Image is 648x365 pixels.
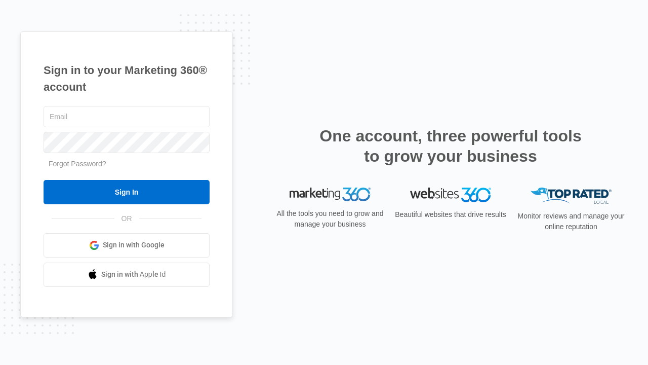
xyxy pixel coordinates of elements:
[273,208,387,230] p: All the tools you need to grow and manage your business
[290,188,371,202] img: Marketing 360
[531,188,612,204] img: Top Rated Local
[316,126,585,166] h2: One account, three powerful tools to grow your business
[44,62,210,95] h1: Sign in to your Marketing 360® account
[394,209,507,220] p: Beautiful websites that drive results
[410,188,491,202] img: Websites 360
[44,233,210,258] a: Sign in with Google
[514,211,628,232] p: Monitor reviews and manage your online reputation
[49,160,106,168] a: Forgot Password?
[114,213,139,224] span: OR
[44,180,210,204] input: Sign In
[44,106,210,127] input: Email
[103,240,165,250] span: Sign in with Google
[101,269,166,280] span: Sign in with Apple Id
[44,263,210,287] a: Sign in with Apple Id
